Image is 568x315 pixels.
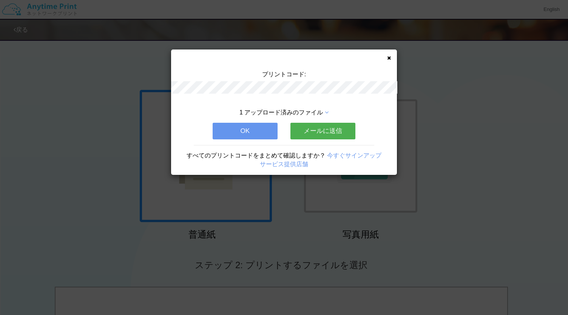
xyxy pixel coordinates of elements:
[187,152,326,159] span: すべてのプリントコードをまとめて確認しますか？
[260,161,308,167] a: サービス提供店舗
[213,123,278,139] button: OK
[290,123,355,139] button: メールに送信
[239,109,323,116] span: 1 アップロード済みのファイル
[262,71,306,77] span: プリントコード:
[327,152,381,159] a: 今すぐサインアップ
